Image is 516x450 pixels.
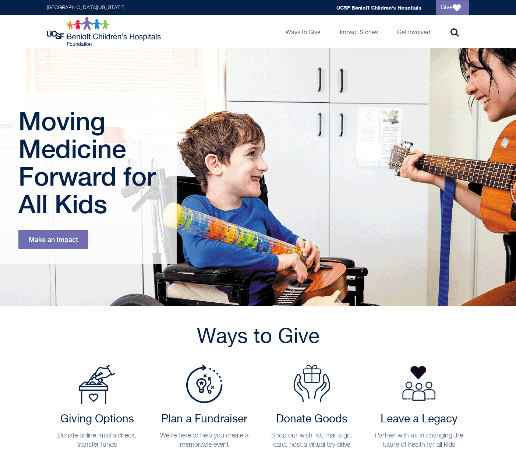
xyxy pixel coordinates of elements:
[79,365,116,404] img: Payment Options
[47,17,163,46] img: Logo for UCSF Benioff Children's Hospitals Foundation
[265,431,358,450] p: Shop our wish list, mail a gift card, host a virtual toy drive
[18,230,88,249] a: Make an Impact
[47,5,124,10] a: [GEOGRAPHIC_DATA][US_STATE]
[47,324,469,350] h2: Ways to Give
[336,4,421,11] a: UCSF Benioff Children's Hospitals
[50,431,144,450] p: Donate online, mail a check, transfer funds
[280,15,326,48] a: Ways to Give
[158,413,251,426] h2: Plan a Fundraiser
[372,431,466,450] p: Partner with us in changing the future of health for all kids
[334,15,384,48] a: Impact Stories
[158,431,251,450] p: We're here to help you create a memorable event
[372,413,466,426] h2: Leave a Legacy
[50,413,144,426] h2: Giving Options
[436,0,469,15] a: Give
[391,15,436,48] a: Get Involved
[186,365,223,403] img: Plan a Fundraiser
[293,365,330,402] img: Donate Goods
[18,107,160,218] h1: Moving Medicine Forward for All Kids
[265,413,358,426] h2: Donate Goods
